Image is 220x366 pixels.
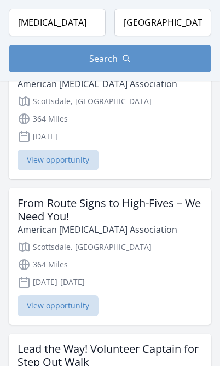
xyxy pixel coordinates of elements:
a: Bubble Fun + Face Painting! Kids Zone Volunteer American [MEDICAL_DATA] Association Scottsdale, [... [9,42,211,179]
p: [DATE]-[DATE] [18,276,202,289]
span: Search [89,52,118,65]
button: Search [9,45,211,72]
input: Keyword [9,9,106,36]
p: 364 Miles [18,112,202,125]
span: View opportunity [18,295,99,316]
span: View opportunity [18,150,99,170]
p: American [MEDICAL_DATA] Association [18,77,202,90]
p: Scottsdale, [GEOGRAPHIC_DATA] [18,241,202,254]
p: Scottsdale, [GEOGRAPHIC_DATA] [18,95,202,108]
p: [DATE] [18,130,202,143]
a: From Route Signs to High-Fives – We Need You! American [MEDICAL_DATA] Association Scottsdale, [GE... [9,188,211,325]
input: Location [114,9,211,36]
p: American [MEDICAL_DATA] Association [18,223,202,236]
h3: From Route Signs to High-Fives – We Need You! [18,197,202,223]
p: 364 Miles [18,258,202,271]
